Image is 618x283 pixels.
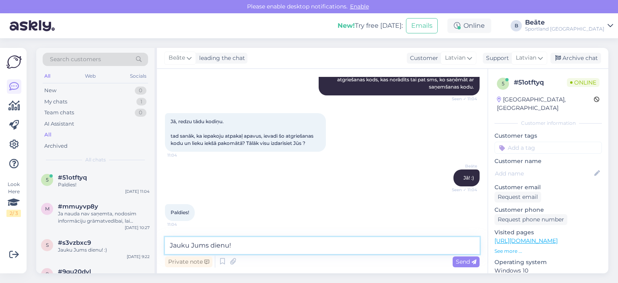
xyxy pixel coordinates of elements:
[495,169,593,178] input: Add name
[46,242,49,248] span: s
[447,187,477,193] span: Seen ✓ 11:04
[525,19,613,32] a: BeāteSportland [GEOGRAPHIC_DATA]
[567,78,599,87] span: Online
[136,98,146,106] div: 1
[44,142,68,150] div: Archived
[494,228,602,237] p: Visited pages
[494,237,558,244] a: [URL][DOMAIN_NAME]
[483,54,509,62] div: Support
[494,206,602,214] p: Customer phone
[494,214,567,225] div: Request phone number
[128,71,148,81] div: Socials
[85,156,106,163] span: All chats
[171,209,189,215] span: Paldies!
[463,175,474,181] span: Jā! :)
[550,53,601,64] div: Archive chat
[58,203,98,210] span: #mmuyvp8y
[44,109,74,117] div: Team chats
[447,96,477,102] span: Seen ✓ 11:04
[494,120,602,127] div: Customer information
[525,26,604,32] div: Sportland [GEOGRAPHIC_DATA]
[6,181,21,217] div: Look Here
[502,81,505,87] span: 5
[46,271,49,277] span: 9
[44,131,51,139] div: All
[497,95,594,112] div: [GEOGRAPHIC_DATA], [GEOGRAPHIC_DATA]
[447,19,491,33] div: Online
[58,181,150,188] div: Paldies!
[516,54,536,62] span: Latvian
[514,78,567,87] div: # 51otftyq
[456,258,476,265] span: Send
[58,268,91,275] span: #9gu20dvl
[135,109,146,117] div: 0
[494,266,602,275] p: Windows 10
[196,54,245,62] div: leading the chat
[6,54,22,70] img: Askly Logo
[50,55,101,64] span: Search customers
[494,157,602,165] p: Customer name
[338,21,403,31] div: Try free [DATE]:
[83,71,97,81] div: Web
[58,174,87,181] span: #51otftyq
[6,210,21,217] div: 2 / 3
[58,210,150,225] div: Ja nauda nav saņemta, nodosim informāciju grāmatvedībai, lai noskaidro, kāds varētu būt iemesls.
[43,71,52,81] div: All
[406,18,438,33] button: Emails
[494,192,541,202] div: Request email
[511,20,522,31] div: B
[447,163,477,169] span: Beāte
[45,206,49,212] span: m
[167,221,198,227] span: 11:04
[169,54,185,62] span: Beāte
[494,183,602,192] p: Customer email
[127,254,150,260] div: [DATE] 9:22
[44,120,74,128] div: AI Assistant
[348,3,371,10] span: Enable
[58,246,150,254] div: Jauku Jums dienu! :)
[44,87,56,95] div: New
[407,54,438,62] div: Customer
[338,22,355,29] b: New!
[171,118,315,146] span: Jā, redzu tādu kodiņu. tad sanāk, ka iepakoju atpakaļ apavus, ievadi šo atgriešanas kodu un lieku...
[445,54,466,62] span: Latvian
[125,225,150,231] div: [DATE] 10:27
[494,142,602,154] input: Add a tag
[494,132,602,140] p: Customer tags
[494,248,602,255] p: See more ...
[135,87,146,95] div: 0
[58,239,91,246] span: #s3vzbxc9
[46,177,49,183] span: 5
[525,19,604,26] div: Beāte
[44,98,67,106] div: My chats
[165,256,212,267] div: Private note
[167,152,198,158] span: 11:04
[125,188,150,194] div: [DATE] 11:04
[334,69,475,90] span: Lai veiktu atgriešanu ar [PERSON_NAME], Jums jāizmanto atgriešanas kods, kas norādīts tai pat sms...
[494,258,602,266] p: Operating system
[165,237,480,254] textarea: Jauku Jums dienu!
